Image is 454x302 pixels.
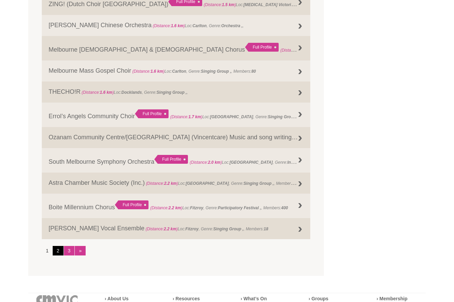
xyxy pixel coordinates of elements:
[42,173,310,194] a: Astra Chamber Music Society (Inc.) (Distance:2.2 km)Loc:[GEOGRAPHIC_DATA], Genre:Singing Group ,,...
[309,296,328,301] a: › Groups
[210,114,253,119] strong: [GEOGRAPHIC_DATA]
[169,206,181,210] strong: 2.2 km
[42,127,310,148] a: Ozanam Community Centre/[GEOGRAPHIC_DATA] (Vincentcare) Music and song writing therapy groups
[153,23,185,28] span: (Distance: )
[281,206,288,210] strong: 400
[82,90,114,95] span: (Distance: )
[188,114,201,119] strong: 1.7 km
[204,2,236,7] span: (Distance: )
[222,2,234,7] strong: 1.5 km
[268,113,298,120] strong: Singing Group ,
[42,103,310,127] a: Errol’s Angels Community Choir Full Profile (Distance:1.7 km)Loc:[GEOGRAPHIC_DATA], Genre:Singing...
[192,23,207,28] strong: Carlton
[154,155,188,164] div: Full Profile
[132,69,164,74] span: (Distance: )
[173,296,200,301] a: › Resources
[164,181,177,186] strong: 2.2 km
[42,246,53,255] li: 1
[156,90,187,95] strong: Singing Group ,
[264,227,268,231] strong: 18
[53,246,64,255] a: 2
[42,148,310,173] a: South Melbourne Symphony Orchestra Full Profile (Distance:2.0 km)Loc:[GEOGRAPHIC_DATA], Genre:Ins...
[213,227,243,231] strong: Singing Group ,
[150,206,182,210] span: (Distance: )
[145,227,178,231] span: (Distance: )
[170,114,203,119] span: (Distance: )
[100,90,112,95] strong: 1.6 km
[75,246,86,255] a: »
[280,46,313,53] span: (Distance: )
[218,206,261,210] strong: Participatory Festival ,
[42,82,310,103] a: THECHO!R (Distance:1.6 km)Loc:Docklands, Genre:Singing Group ,,
[42,36,310,60] a: Melbourne [DEMOGRAPHIC_DATA] & [DEMOGRAPHIC_DATA] Chorus Full Profile (Distance:1.6 km)Loc:, Genre:,
[245,43,279,52] div: Full Profile
[172,69,186,74] strong: Carlton
[243,181,274,186] strong: Singing Group ,
[190,160,222,165] span: (Distance: )
[115,200,149,209] div: Full Profile
[190,158,328,165] span: Loc: , Genre: ,
[241,296,267,301] a: › What’s On
[121,90,142,95] strong: Docklands
[64,246,75,255] a: 3
[185,227,198,231] strong: Fitzroy
[152,23,244,28] span: Loc: , Genre: ,
[186,181,229,186] strong: [GEOGRAPHIC_DATA]
[81,90,188,95] span: Loc: , Genre: ,
[190,206,203,210] strong: Fitzroy
[229,160,273,165] strong: [GEOGRAPHIC_DATA]
[244,1,370,7] strong: [MEDICAL_DATA] Victoria, [STREET_ADDRESS][PERSON_NAME]
[146,181,178,186] span: (Distance: )
[171,23,184,28] strong: 1.6 km
[204,1,416,7] span: Loc: , Genre: ,
[164,227,176,231] strong: 2.2 km
[280,46,389,53] span: Loc: , Genre: ,
[201,69,231,74] strong: Singing Group ,
[42,15,310,36] a: [PERSON_NAME] Chinese Orchestra (Distance:1.6 km)Loc:Carlton, Genre:Orchestra ,,
[287,158,327,165] strong: Instrumental Group ,
[42,60,310,82] a: Melbourne Mass Gospel Choir (Distance:1.6 km)Loc:Carlton, Genre:Singing Group ,, Members:80
[42,194,310,218] a: Boite Millennium Chorus Full Profile (Distance:2.2 km)Loc:Fitzroy, Genre:Participatory Festival ,...
[377,296,407,301] a: › Membership
[221,23,243,28] strong: Orchestra ,
[170,113,323,120] span: Loc: , Genre: , Members:
[42,218,310,239] a: [PERSON_NAME] Vocal Ensemble (Distance:2.2 km)Loc:Fitzroy, Genre:Singing Group ,, Members:18
[145,179,330,186] span: Loc: , Genre: , Members:
[151,69,163,74] strong: 1.6 km
[144,227,268,231] span: Loc: , Genre: , Members:
[150,206,288,210] span: Loc: , Genre: , Members:
[131,69,256,74] span: Loc: , Genre: , Members:
[135,109,169,118] div: Full Profile
[105,296,128,301] a: › About Us
[251,69,256,74] strong: 80
[208,160,221,165] strong: 2.0 km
